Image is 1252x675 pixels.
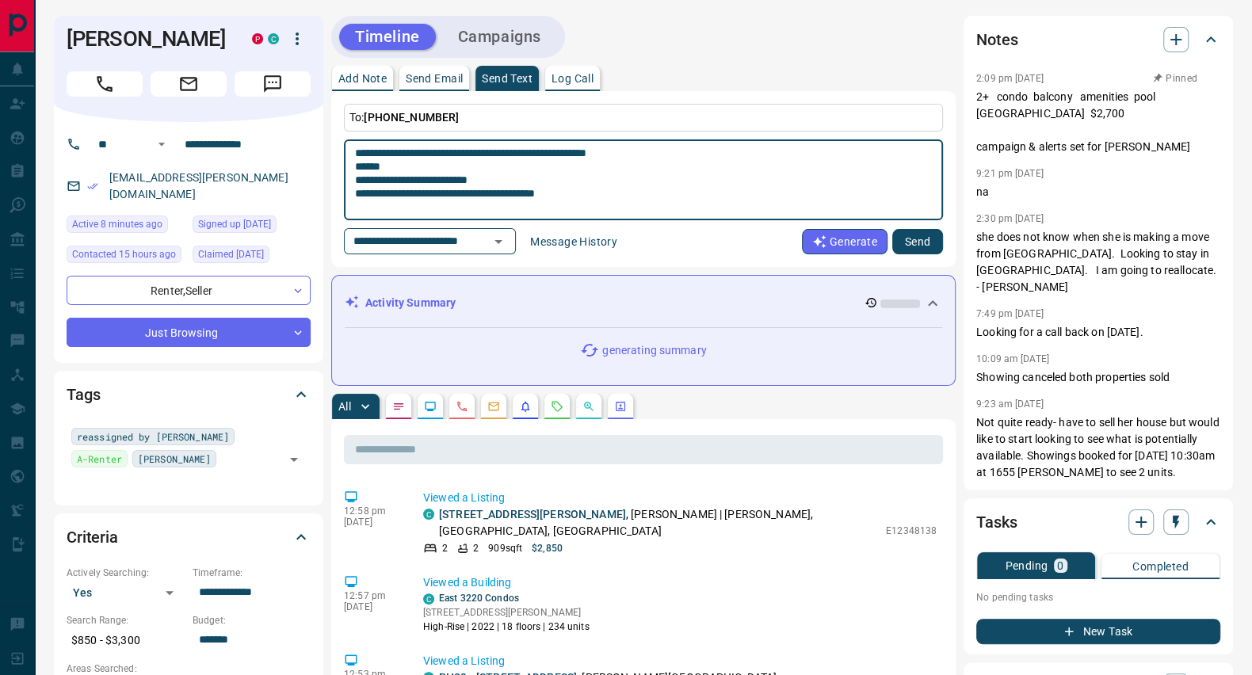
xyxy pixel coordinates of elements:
p: Add Note [338,73,387,84]
p: To: [344,104,943,132]
svg: Notes [392,400,405,413]
button: Generate [802,229,887,254]
p: Send Text [482,73,532,84]
p: 2:30 pm [DATE] [976,213,1044,224]
p: 0 [1057,560,1063,571]
p: $2,850 [532,541,563,555]
button: Open [487,231,510,253]
h2: Notes [976,27,1017,52]
div: Notes [976,21,1220,59]
p: Activity Summary [365,295,456,311]
svg: Listing Alerts [519,400,532,413]
p: na [976,184,1220,200]
h1: [PERSON_NAME] [67,26,228,51]
div: condos.ca [268,33,279,44]
p: 2 [442,541,448,555]
p: , [PERSON_NAME] | [PERSON_NAME], [GEOGRAPHIC_DATA], [GEOGRAPHIC_DATA] [439,506,878,540]
p: Viewed a Building [423,574,937,591]
div: Just Browsing [67,318,311,347]
p: 9:23 am [DATE] [976,399,1044,410]
p: High-Rise | 2022 | 18 floors | 234 units [423,620,590,634]
p: Looking for a call back on [DATE]. [976,324,1220,341]
span: [PERSON_NAME] [138,451,211,467]
p: Not quite ready- have to sell her house but would like to start looking to see what is potentiall... [976,414,1220,481]
span: Active 8 minutes ago [72,216,162,232]
button: Campaigns [442,24,557,50]
p: Log Call [552,73,594,84]
span: [PHONE_NUMBER] [364,111,459,124]
span: Contacted 15 hours ago [72,246,176,262]
div: condos.ca [423,509,434,520]
button: Open [152,135,171,154]
div: Yes [67,580,185,605]
svg: Calls [456,400,468,413]
div: Tags [67,376,311,414]
div: condos.ca [423,593,434,604]
p: Search Range: [67,613,185,627]
div: property.ca [252,33,263,44]
p: Budget: [193,613,311,627]
div: Criteria [67,518,311,556]
p: 12:58 pm [344,505,399,517]
p: she does not know when she is making a move from [GEOGRAPHIC_DATA]. Looking to stay in [GEOGRAPHI... [976,229,1220,296]
p: Viewed a Listing [423,653,937,669]
p: E12348138 [886,524,937,538]
div: Activity Summary [345,288,942,318]
p: Pending [1005,560,1048,571]
span: Message [235,71,311,97]
p: Send Email [406,73,463,84]
a: [EMAIL_ADDRESS][PERSON_NAME][DOMAIN_NAME] [109,171,288,200]
button: Open [283,448,305,471]
p: $850 - $3,300 [67,627,185,654]
p: 2:09 pm [DATE] [976,73,1044,84]
p: No pending tasks [976,585,1220,609]
p: All [338,401,351,412]
p: [STREET_ADDRESS][PERSON_NAME] [423,605,590,620]
svg: Emails [487,400,500,413]
p: 909 sqft [488,541,522,555]
span: Email [151,71,227,97]
a: East 3220 Condos [439,593,519,604]
button: Timeline [339,24,436,50]
p: Timeframe: [193,566,311,580]
p: [DATE] [344,517,399,528]
p: Completed [1132,561,1189,572]
button: Send [892,229,943,254]
span: Call [67,71,143,97]
svg: Opportunities [582,400,595,413]
p: Viewed a Listing [423,490,937,506]
div: Renter , Seller [67,276,311,305]
p: 2 [473,541,479,555]
h2: Tasks [976,509,1017,535]
span: A-Renter [77,451,122,467]
div: Sun Aug 17 2025 [67,246,185,268]
div: Tue Apr 01 2025 [193,246,311,268]
button: New Task [976,619,1220,644]
svg: Email Verified [87,181,98,192]
h2: Criteria [67,524,118,550]
div: Mon Aug 18 2025 [67,215,185,238]
p: 2+ condo balcony amenities pool [GEOGRAPHIC_DATA] $2,700 campaign & alerts set for [PERSON_NAME] [976,89,1220,155]
span: Claimed [DATE] [198,246,264,262]
p: Showing canceled both properties sold [976,369,1220,386]
a: [STREET_ADDRESS][PERSON_NAME] [439,508,626,521]
h2: Tags [67,382,100,407]
span: Signed up [DATE] [198,216,271,232]
span: reassigned by [PERSON_NAME] [77,429,229,444]
button: Message History [521,229,627,254]
p: [DATE] [344,601,399,612]
p: 10:09 am [DATE] [976,353,1049,364]
p: 12:57 pm [344,590,399,601]
svg: Requests [551,400,563,413]
p: 9:21 pm [DATE] [976,168,1044,179]
svg: Agent Actions [614,400,627,413]
p: 7:49 pm [DATE] [976,308,1044,319]
svg: Lead Browsing Activity [424,400,437,413]
div: Tue Sep 18 2018 [193,215,311,238]
button: Pinned [1152,71,1198,86]
p: Actively Searching: [67,566,185,580]
div: Tasks [976,503,1220,541]
p: generating summary [602,342,706,359]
